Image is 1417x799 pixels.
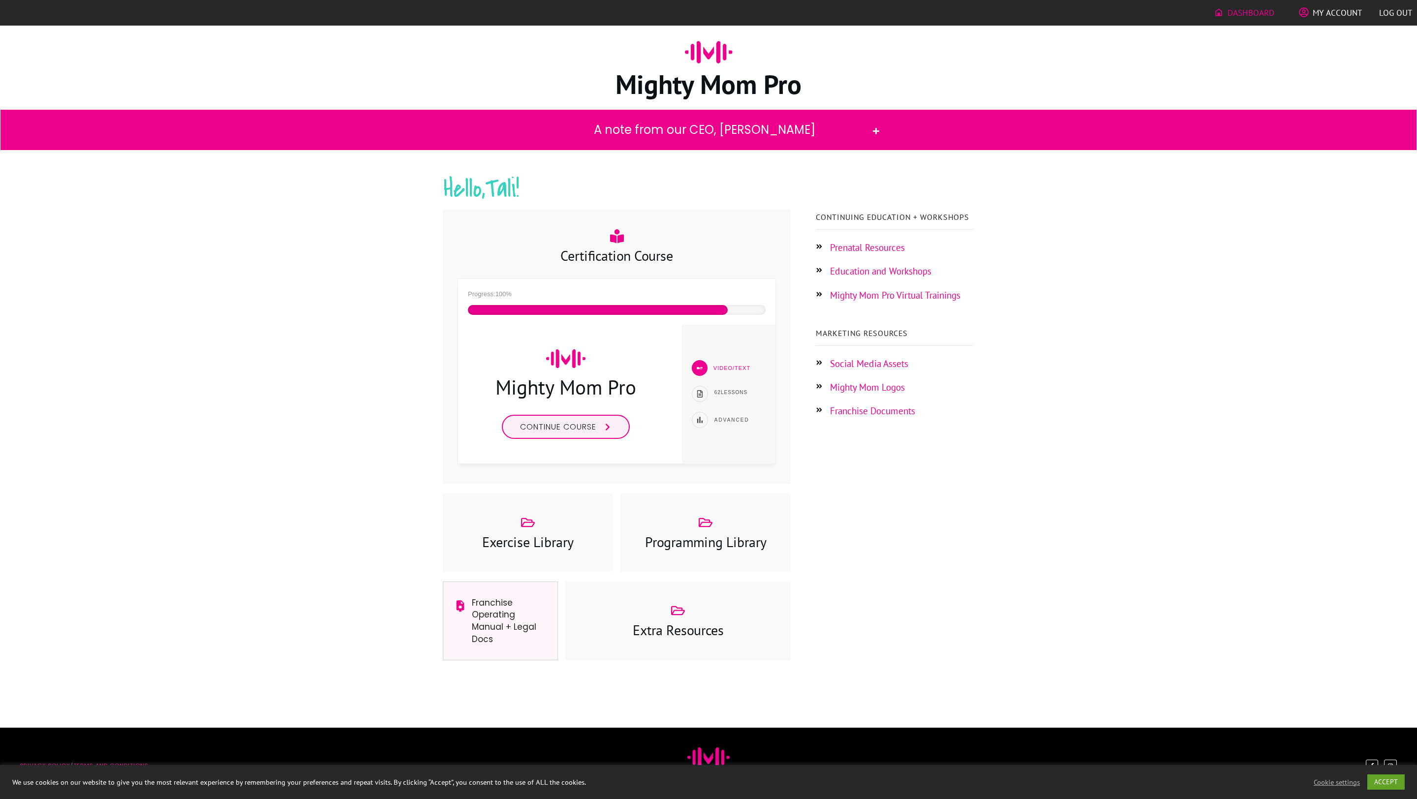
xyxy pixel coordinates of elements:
[714,388,765,397] p: Lessons
[502,415,630,439] a: Continue course
[713,365,750,371] span: Video/Text
[468,289,766,300] div: Progress:
[472,597,536,645] a: Franchise Operating Manual + Legal Docs
[830,358,908,369] a: Social Media Assets
[830,381,905,393] a: Mighty Mom Logos
[576,620,780,640] h3: Extra Resources
[830,242,905,253] a: Prenatal Resources
[485,171,516,207] span: Tali
[830,265,931,277] a: Education and Workshops
[687,747,730,767] img: Favicon Jessica Sennet Mighty Mom Prenatal Postpartum Mom & Baby Fitness Programs Toronto Ontario...
[714,417,749,423] span: Advanced
[631,532,780,552] h3: Programming Library
[443,171,974,220] h2: Hello, !
[1214,4,1274,21] a: Dashboard
[1313,4,1362,21] span: My Account
[1314,778,1360,787] a: Cookie settings
[443,67,974,101] h1: Mighty Mom Pro
[1228,4,1274,21] span: Dashboard
[453,532,603,552] h3: Exercise Library
[1299,4,1362,21] a: My Account
[458,246,775,265] h3: Certification Course
[714,390,721,395] span: 62
[816,210,974,224] p: Continuing Education + Workshops
[20,762,70,769] a: Privacy policy
[541,120,867,140] h2: A note from our CEO, [PERSON_NAME]
[495,290,512,298] span: 100%
[520,421,596,432] span: Continue course
[830,289,960,301] a: Mighty Mom Pro Virtual Trainings
[830,405,915,417] a: Franchise Documents
[1379,4,1412,21] a: Log out
[1367,774,1405,790] a: ACCEPT
[12,778,987,787] div: We use cookies on our website to give you the most relevant experience by remembering your prefer...
[495,374,636,400] a: Mighty Mom Pro
[546,349,585,368] img: mighty-mom-ico
[816,326,974,340] p: Marketing Resources
[73,762,149,769] a: Terms and Conditions
[685,28,733,76] img: ico-mighty-mom
[20,761,350,770] p: /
